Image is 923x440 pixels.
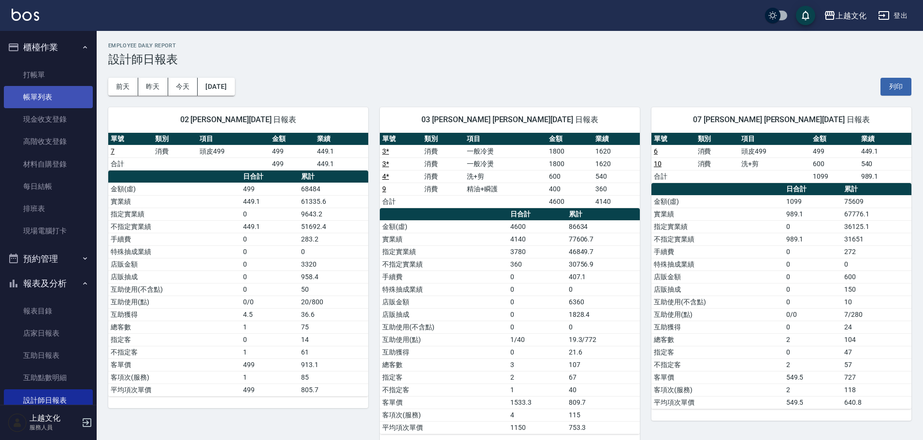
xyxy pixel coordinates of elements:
[464,183,547,195] td: 精油+瞬護
[796,6,815,25] button: save
[651,258,784,270] td: 特殊抽成業績
[566,270,640,283] td: 407.1
[842,358,911,371] td: 57
[299,245,368,258] td: 0
[241,195,299,208] td: 449.1
[566,396,640,409] td: 809.7
[547,183,593,195] td: 400
[299,220,368,233] td: 51692.4
[422,133,464,145] th: 類別
[380,308,508,321] td: 店販抽成
[108,133,368,170] table: a dense table
[380,396,508,409] td: 客單價
[654,160,662,168] a: 10
[299,233,368,245] td: 283.2
[810,170,859,183] td: 1099
[241,383,299,396] td: 499
[108,308,241,321] td: 互助獲得
[508,258,566,270] td: 360
[315,133,368,145] th: 業績
[508,321,566,333] td: 0
[784,371,842,383] td: 549.5
[508,346,566,358] td: 0
[108,78,138,96] button: 前天
[108,333,241,346] td: 指定客
[380,283,508,296] td: 特殊抽成業績
[108,233,241,245] td: 手續費
[784,383,842,396] td: 2
[593,145,639,157] td: 1620
[4,389,93,412] a: 設計師日報表
[299,383,368,396] td: 805.7
[241,220,299,233] td: 449.1
[422,157,464,170] td: 消費
[380,233,508,245] td: 實業績
[651,245,784,258] td: 手續費
[810,133,859,145] th: 金額
[270,145,314,157] td: 499
[422,170,464,183] td: 消費
[593,170,639,183] td: 540
[859,157,911,170] td: 540
[784,258,842,270] td: 0
[108,296,241,308] td: 互助使用(點)
[593,133,639,145] th: 業績
[299,371,368,383] td: 85
[566,333,640,346] td: 19.3/772
[111,147,115,155] a: 7
[566,245,640,258] td: 46849.7
[4,130,93,153] a: 高階收支登錄
[566,220,640,233] td: 86634
[651,283,784,296] td: 店販抽成
[299,258,368,270] td: 3320
[651,333,784,346] td: 總客數
[241,258,299,270] td: 0
[4,220,93,242] a: 現場電腦打卡
[422,183,464,195] td: 消費
[651,371,784,383] td: 客單價
[29,423,79,432] p: 服務人員
[299,358,368,371] td: 913.1
[842,258,911,270] td: 0
[842,383,911,396] td: 118
[241,270,299,283] td: 0
[241,321,299,333] td: 1
[651,296,784,308] td: 互助使用(不含點)
[651,183,911,409] table: a dense table
[241,183,299,195] td: 499
[508,383,566,396] td: 1
[108,283,241,296] td: 互助使用(不含點)
[241,371,299,383] td: 1
[241,283,299,296] td: 0
[842,195,911,208] td: 75609
[566,358,640,371] td: 107
[784,220,842,233] td: 0
[810,145,859,157] td: 499
[547,157,593,170] td: 1800
[842,220,911,233] td: 36125.1
[464,145,547,157] td: 一般冷燙
[4,322,93,344] a: 店家日報表
[108,245,241,258] td: 特殊抽成業績
[784,195,842,208] td: 1099
[508,409,566,421] td: 4
[566,421,640,434] td: 753.3
[108,43,911,49] h2: Employee Daily Report
[380,421,508,434] td: 平均項次單價
[241,245,299,258] td: 0
[739,157,810,170] td: 洗+剪
[4,344,93,367] a: 互助日報表
[508,296,566,308] td: 0
[739,133,810,145] th: 項目
[380,208,640,434] table: a dense table
[315,157,368,170] td: 449.1
[380,220,508,233] td: 金額(虛)
[654,147,658,155] a: 6
[241,296,299,308] td: 0/0
[108,270,241,283] td: 店販抽成
[784,358,842,371] td: 2
[842,321,911,333] td: 24
[299,195,368,208] td: 61335.6
[784,296,842,308] td: 0
[380,133,640,208] table: a dense table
